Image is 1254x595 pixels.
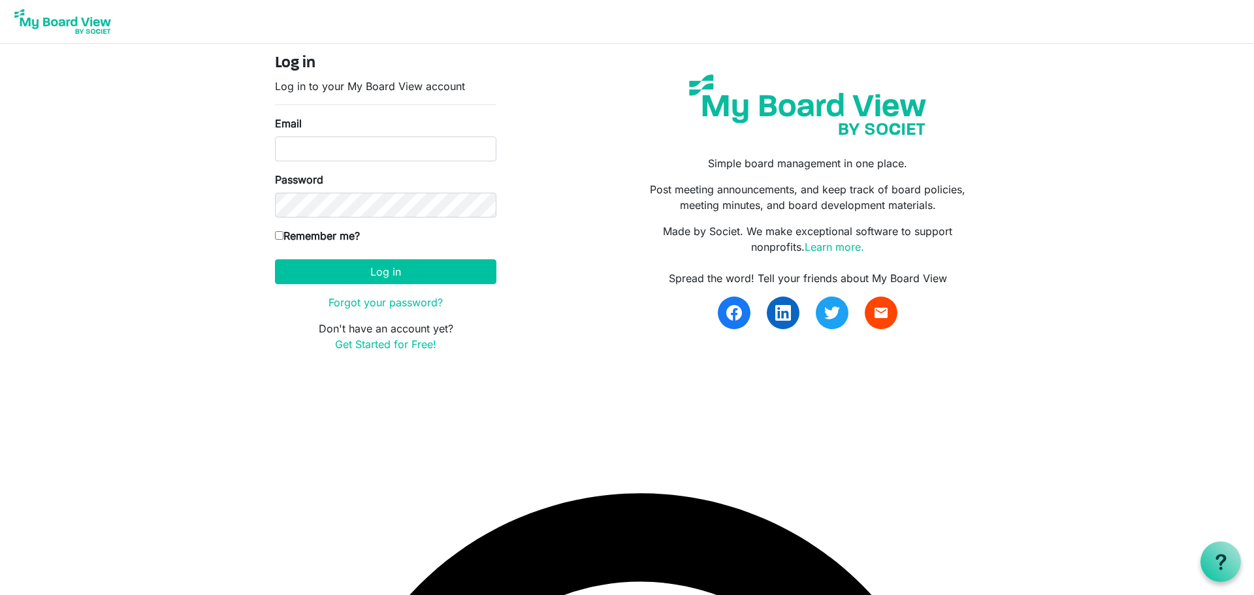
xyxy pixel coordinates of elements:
[873,305,889,321] span: email
[775,305,791,321] img: linkedin.svg
[275,116,302,131] label: Email
[275,228,360,244] label: Remember me?
[329,296,443,309] a: Forgot your password?
[726,305,742,321] img: facebook.svg
[865,297,897,329] a: email
[335,338,436,351] a: Get Started for Free!
[275,231,283,240] input: Remember me?
[637,182,979,213] p: Post meeting announcements, and keep track of board policies, meeting minutes, and board developm...
[275,321,496,352] p: Don't have an account yet?
[679,65,936,145] img: my-board-view-societ.svg
[10,5,115,38] img: My Board View Logo
[824,305,840,321] img: twitter.svg
[637,155,979,171] p: Simple board management in one place.
[275,54,496,73] h4: Log in
[637,270,979,286] div: Spread the word! Tell your friends about My Board View
[637,223,979,255] p: Made by Societ. We make exceptional software to support nonprofits.
[805,240,864,253] a: Learn more.
[275,172,323,187] label: Password
[275,78,496,94] p: Log in to your My Board View account
[275,259,496,284] button: Log in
